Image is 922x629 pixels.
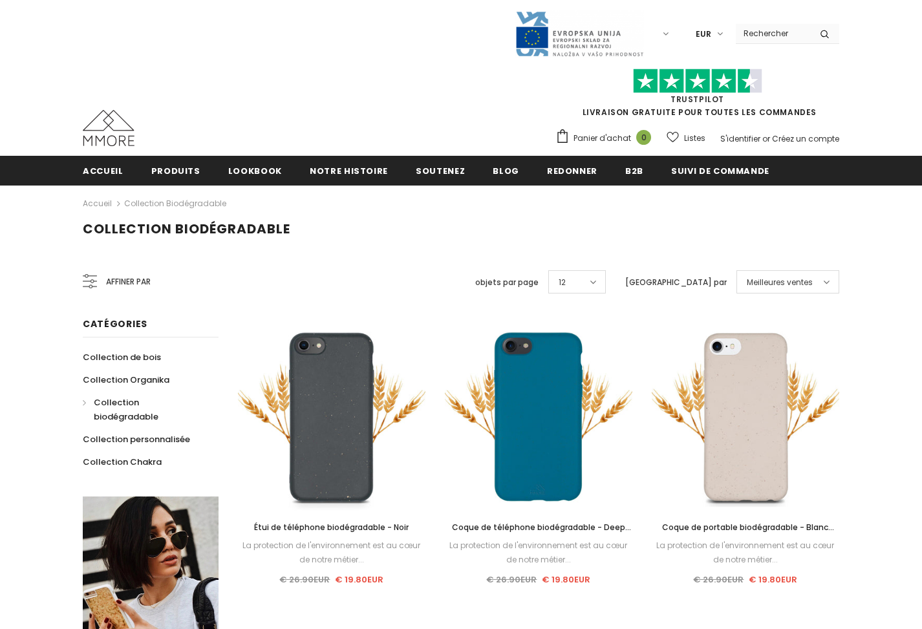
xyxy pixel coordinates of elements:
[515,10,644,58] img: Javni Razpis
[720,133,760,144] a: S'identifier
[662,522,834,547] span: Coque de portable biodégradable - Blanc naturel
[452,522,631,547] span: Coque de téléphone biodégradable - Deep Sea Blue
[335,573,383,586] span: € 19.80EUR
[83,156,123,185] a: Accueil
[228,165,282,177] span: Lookbook
[772,133,839,144] a: Créez un compte
[416,156,465,185] a: soutenez
[83,220,290,238] span: Collection biodégradable
[636,130,651,145] span: 0
[310,156,388,185] a: Notre histoire
[83,346,161,368] a: Collection de bois
[736,24,810,43] input: Search Site
[671,165,769,177] span: Suivi de commande
[94,396,158,423] span: Collection biodégradable
[493,156,519,185] a: Blog
[542,573,590,586] span: € 19.80EUR
[151,165,200,177] span: Produits
[555,74,839,118] span: LIVRAISON GRATUITE POUR TOUTES LES COMMANDES
[254,522,409,533] span: Étui de téléphone biodégradable - Noir
[652,538,839,567] div: La protection de l'environnement est au cœur de notre métier...
[310,165,388,177] span: Notre histoire
[83,110,134,146] img: Cas MMORE
[83,196,112,211] a: Accueil
[625,276,727,289] label: [GEOGRAPHIC_DATA] par
[445,538,632,567] div: La protection de l'environnement est au cœur de notre métier...
[151,156,200,185] a: Produits
[238,520,425,535] a: Étui de téléphone biodégradable - Noir
[83,456,162,468] span: Collection Chakra
[747,276,813,289] span: Meilleures ventes
[667,127,705,149] a: Listes
[416,165,465,177] span: soutenez
[83,391,204,428] a: Collection biodégradable
[633,69,762,94] img: Faites confiance aux étoiles pilotes
[445,520,632,535] a: Coque de téléphone biodégradable - Deep Sea Blue
[749,573,797,586] span: € 19.80EUR
[83,165,123,177] span: Accueil
[559,276,566,289] span: 12
[279,573,330,586] span: € 26.90EUR
[625,165,643,177] span: B2B
[670,94,724,105] a: TrustPilot
[238,538,425,567] div: La protection de l'environnement est au cœur de notre métier...
[83,317,147,330] span: Catégories
[693,573,744,586] span: € 26.90EUR
[83,374,169,386] span: Collection Organika
[555,129,658,148] a: Panier d'achat 0
[83,351,161,363] span: Collection de bois
[574,132,631,145] span: Panier d'achat
[83,451,162,473] a: Collection Chakra
[106,275,151,289] span: Affiner par
[83,368,169,391] a: Collection Organika
[652,520,839,535] a: Coque de portable biodégradable - Blanc naturel
[475,276,539,289] label: objets par page
[696,28,711,41] span: EUR
[547,156,597,185] a: Redonner
[83,428,190,451] a: Collection personnalisée
[83,433,190,445] span: Collection personnalisée
[124,198,226,209] a: Collection biodégradable
[515,28,644,39] a: Javni Razpis
[762,133,770,144] span: or
[625,156,643,185] a: B2B
[493,165,519,177] span: Blog
[486,573,537,586] span: € 26.90EUR
[547,165,597,177] span: Redonner
[671,156,769,185] a: Suivi de commande
[684,132,705,145] span: Listes
[228,156,282,185] a: Lookbook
